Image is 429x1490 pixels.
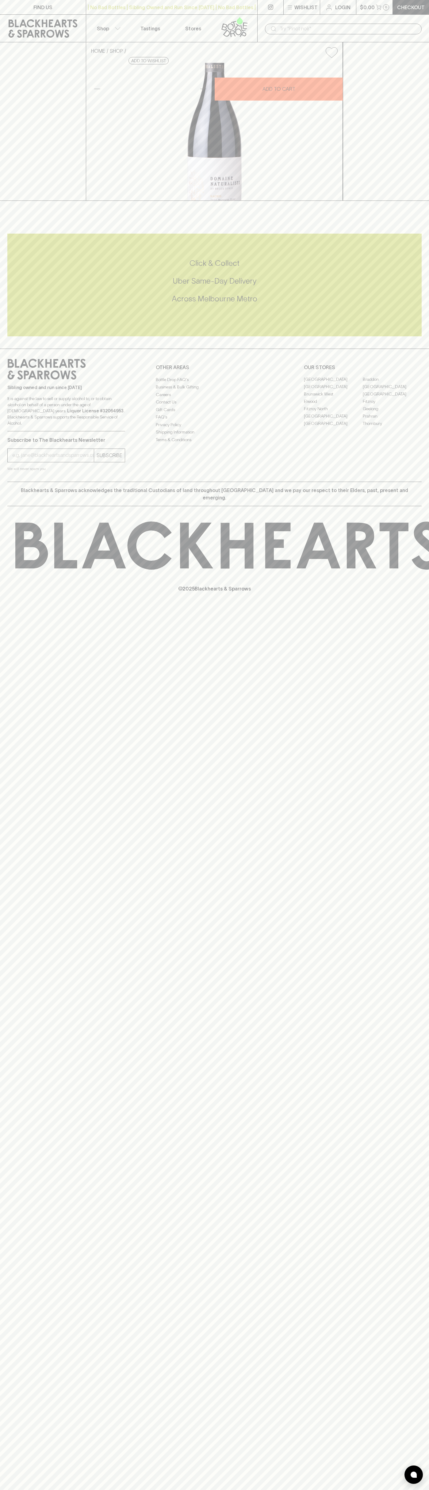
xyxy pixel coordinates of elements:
p: Stores [185,25,201,32]
p: $0.00 [360,4,375,11]
p: We will never spam you [7,466,125,472]
a: Bottle Drop FAQ's [156,376,274,383]
a: Geelong [363,405,422,413]
p: OUR STORES [304,364,422,371]
a: Careers [156,391,274,398]
h5: Uber Same-Day Delivery [7,276,422,286]
a: SHOP [110,48,123,54]
a: Fitzroy [363,398,422,405]
a: Terms & Conditions [156,436,274,443]
p: Wishlist [294,4,318,11]
button: Add to wishlist [128,57,169,64]
a: Elwood [304,398,363,405]
input: e.g. jane@blackheartsandsparrows.com.au [12,450,94,460]
a: Fitzroy North [304,405,363,413]
p: ADD TO CART [262,85,295,93]
a: Privacy Policy [156,421,274,428]
a: Shipping Information [156,429,274,436]
button: Add to wishlist [323,45,340,60]
a: Stores [172,15,215,42]
p: Sibling owned and run since [DATE] [7,384,125,391]
a: HOME [91,48,105,54]
div: Call to action block [7,234,422,336]
img: 38987.png [86,63,343,201]
a: Business & Bulk Gifting [156,384,274,391]
input: Try "Pinot noir" [280,24,417,34]
a: [GEOGRAPHIC_DATA] [363,383,422,391]
p: FIND US [33,4,52,11]
p: 0 [385,6,387,9]
a: [GEOGRAPHIC_DATA] [363,391,422,398]
p: OTHER AREAS [156,364,274,371]
button: ADD TO CART [215,78,343,101]
p: Tastings [140,25,160,32]
a: [GEOGRAPHIC_DATA] [304,413,363,420]
p: Blackhearts & Sparrows acknowledges the traditional Custodians of land throughout [GEOGRAPHIC_DAT... [12,487,417,501]
img: bubble-icon [411,1472,417,1478]
a: [GEOGRAPHIC_DATA] [304,376,363,383]
a: FAQ's [156,414,274,421]
strong: Liquor License #32064953 [67,408,124,413]
a: Brunswick West [304,391,363,398]
a: [GEOGRAPHIC_DATA] [304,383,363,391]
p: SUBSCRIBE [97,452,122,459]
a: Gift Cards [156,406,274,413]
button: Shop [86,15,129,42]
p: Shop [97,25,109,32]
a: [GEOGRAPHIC_DATA] [304,420,363,427]
p: It is against the law to sell or supply alcohol to, or to obtain alcohol on behalf of a person un... [7,395,125,426]
p: Login [335,4,350,11]
a: Braddon [363,376,422,383]
a: Tastings [129,15,172,42]
a: Thornbury [363,420,422,427]
button: SUBSCRIBE [94,449,125,462]
h5: Across Melbourne Metro [7,294,422,304]
p: Subscribe to The Blackhearts Newsletter [7,436,125,444]
a: Prahran [363,413,422,420]
a: Contact Us [156,399,274,406]
h5: Click & Collect [7,258,422,268]
p: Checkout [397,4,425,11]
